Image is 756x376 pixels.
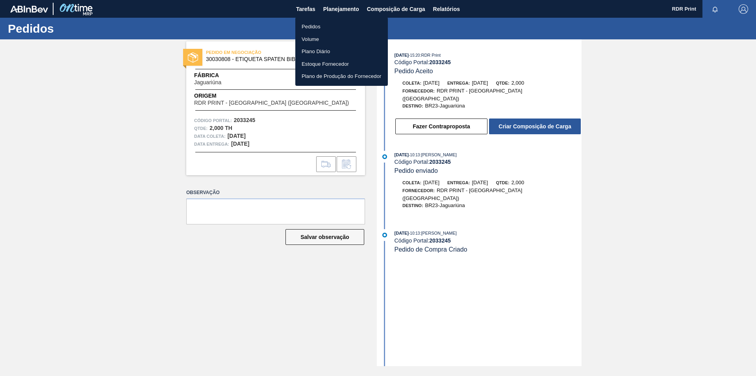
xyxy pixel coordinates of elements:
[295,33,388,46] a: Volume
[295,20,388,33] a: Pedidos
[295,45,388,58] a: Plano Diário
[295,58,388,70] a: Estoque Fornecedor
[295,70,388,83] a: Plano de Produção do Fornecedor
